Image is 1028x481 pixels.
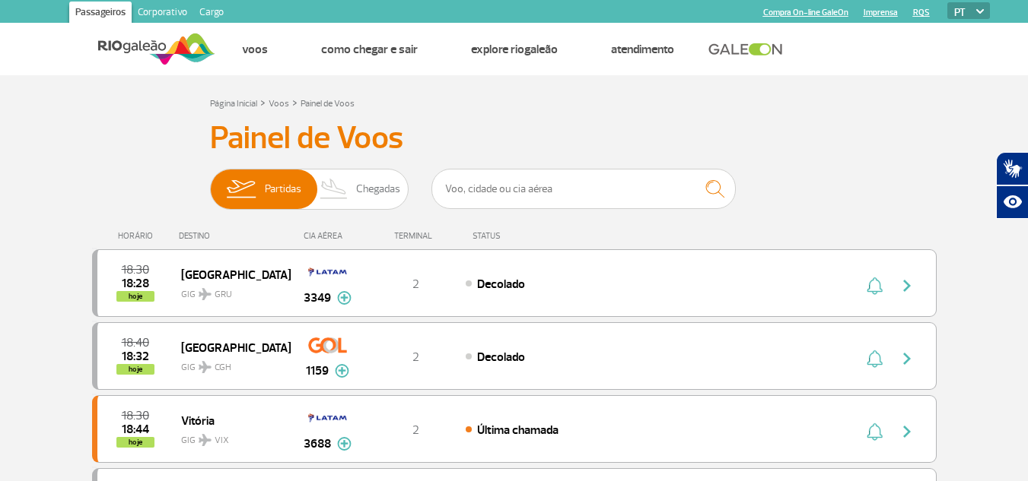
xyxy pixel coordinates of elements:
[122,351,149,362] span: 2025-09-28 18:32:52
[122,410,149,421] span: 2025-09-28 18:30:00
[431,169,736,209] input: Voo, cidade ou cia aérea
[763,8,848,17] a: Compra On-line GaleOn
[199,288,212,300] img: destiny_airplane.svg
[465,231,589,241] div: STATUS
[337,291,352,305] img: mais-info-painel-voo.svg
[611,42,674,57] a: Atendimento
[215,288,232,302] span: GRU
[181,410,278,430] span: Vitória
[179,231,290,241] div: DESTINO
[269,98,289,109] a: Voos
[898,350,916,368] img: seta-direita-painel-voo.svg
[122,337,149,348] span: 2025-09-28 18:40:00
[477,277,525,292] span: Decolado
[181,426,278,448] span: GIG
[312,169,357,209] img: slider-desembarque
[210,98,257,109] a: Página Inicial
[122,424,149,435] span: 2025-09-28 18:44:00
[337,437,352,451] img: mais-info-painel-voo.svg
[301,98,355,109] a: Painel de Voos
[290,231,366,241] div: CIA AÉREA
[412,422,419,438] span: 2
[122,278,149,289] span: 2025-09-28 18:28:28
[193,2,230,26] a: Cargo
[356,169,400,209] span: Chegadas
[181,280,278,302] span: GIG
[996,152,1028,185] button: Abrir tradutor de língua de sinais.
[477,422,559,438] span: Última chamada
[122,264,149,275] span: 2025-09-28 18:30:00
[304,435,331,453] span: 3688
[477,350,525,365] span: Decolado
[215,434,229,448] span: VIX
[412,350,419,365] span: 2
[116,364,154,375] span: hoje
[996,185,1028,219] button: Abrir recursos assistivos.
[69,2,132,26] a: Passageiros
[867,277,883,295] img: sino-painel-voo.svg
[181,337,278,357] span: [GEOGRAPHIC_DATA]
[898,422,916,441] img: seta-direita-painel-voo.svg
[864,8,898,17] a: Imprensa
[913,8,930,17] a: RQS
[996,152,1028,219] div: Plugin de acessibilidade da Hand Talk.
[306,362,329,380] span: 1159
[304,289,331,307] span: 3349
[260,93,266,111] a: >
[471,42,558,57] a: Explore RIOgaleão
[366,231,465,241] div: TERMINAL
[215,361,231,375] span: CGH
[199,361,212,373] img: destiny_airplane.svg
[199,434,212,446] img: destiny_airplane.svg
[116,437,154,448] span: hoje
[210,119,819,157] h3: Painel de Voos
[97,231,180,241] div: HORÁRIO
[242,42,268,57] a: Voos
[335,364,349,378] img: mais-info-painel-voo.svg
[217,169,265,209] img: slider-embarque
[867,422,883,441] img: sino-painel-voo.svg
[321,42,418,57] a: Como chegar e sair
[412,277,419,292] span: 2
[132,2,193,26] a: Corporativo
[867,350,883,368] img: sino-painel-voo.svg
[265,169,301,209] span: Partidas
[116,291,154,302] span: hoje
[181,353,278,375] span: GIG
[181,264,278,284] span: [GEOGRAPHIC_DATA]
[292,93,298,111] a: >
[898,277,916,295] img: seta-direita-painel-voo.svg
